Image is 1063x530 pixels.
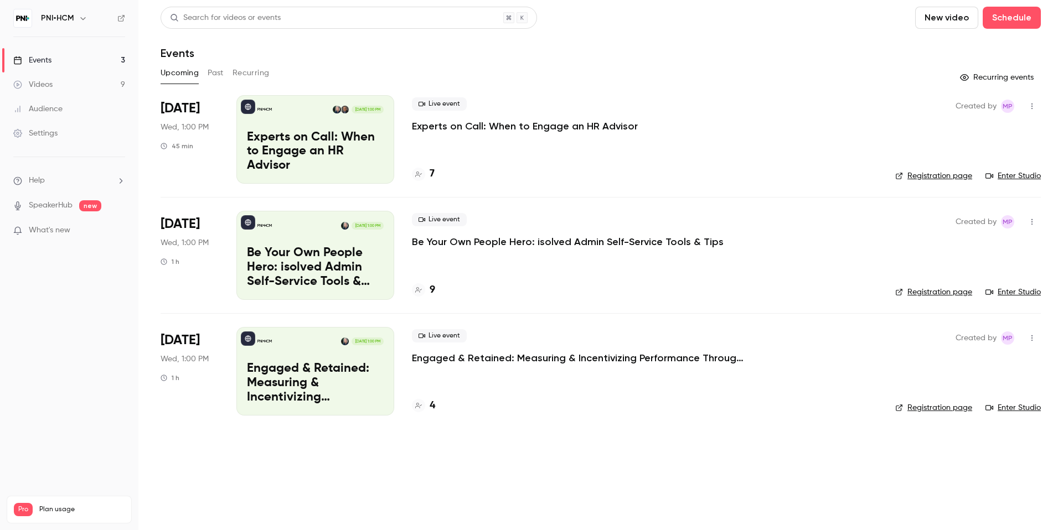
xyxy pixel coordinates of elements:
span: Live event [412,329,467,342]
a: Be Your Own People Hero: isolved Admin Self-Service Tools & Tips [412,235,724,248]
span: MP [1003,215,1013,228]
div: 45 min [161,142,193,150]
span: Wed, 1:00 PM [161,354,209,365]
button: Schedule [983,7,1041,29]
a: Enter Studio [985,402,1041,413]
div: 1 h [161,373,179,382]
button: Past [208,64,224,82]
div: 1 h [161,257,179,266]
span: Created by [956,215,997,228]
li: help-dropdown-opener [13,175,125,186]
span: [DATE] [161,215,200,233]
span: Plan usage [39,505,125,514]
span: Pro [14,503,33,516]
a: Enter Studio [985,170,1041,181]
span: [DATE] 1:00 PM [352,106,383,113]
div: Oct 15 Wed, 1:00 PM (America/New York) [161,211,219,299]
a: SpeakerHub [29,200,73,211]
div: Nov 12 Wed, 1:00 PM (America/New York) [161,327,219,415]
a: Engaged & Retained: Measuring & Incentivizing Performance Through Engagement [412,351,744,365]
h1: Events [161,46,194,60]
p: PNI•HCM [257,339,272,344]
a: Enter Studio [985,287,1041,298]
h6: PNI•HCM [41,13,74,24]
div: Videos [13,79,53,90]
span: Live event [412,213,467,226]
p: Engaged & Retained: Measuring & Incentivizing Performance Through Engagement [247,362,384,404]
span: Live event [412,97,467,111]
h4: 7 [430,167,435,181]
span: Wed, 1:00 PM [161,122,209,133]
div: Search for videos or events [170,12,281,24]
p: PNI•HCM [257,223,272,228]
p: PNI•HCM [257,107,272,112]
span: Melissa Pisarski [1001,100,1014,113]
button: Recurring events [955,69,1041,86]
span: Melissa Pisarski [1001,215,1014,228]
img: Amy Miller [333,106,340,113]
img: Kyle Wade [341,106,349,113]
h4: 9 [430,283,435,298]
div: Settings [13,128,58,139]
a: Registration page [895,287,972,298]
span: Help [29,175,45,186]
a: 9 [412,283,435,298]
span: [DATE] [161,100,200,117]
span: [DATE] 1:00 PM [352,337,383,345]
a: Engaged & Retained: Measuring & Incentivizing Performance Through EngagementPNI•HCMAmy Miller[DAT... [236,327,394,415]
span: Wed, 1:00 PM [161,237,209,248]
iframe: Noticeable Trigger [112,226,125,236]
a: Experts on Call: When to Engage an HR AdvisorPNI•HCMKyle WadeAmy Miller[DATE] 1:00 PMExperts on C... [236,95,394,184]
a: 4 [412,398,435,413]
span: new [79,200,101,211]
a: 7 [412,167,435,181]
span: [DATE] 1:00 PM [352,222,383,230]
span: MP [1003,331,1013,345]
img: Amy Miller [341,337,349,345]
button: Upcoming [161,64,199,82]
button: Recurring [233,64,270,82]
button: New video [915,7,978,29]
a: Be Your Own People Hero: isolved Admin Self-Service Tools & TipsPNI•HCMAmy Miller[DATE] 1:00 PMBe... [236,211,394,299]
a: Registration page [895,402,972,413]
span: MP [1003,100,1013,113]
a: Registration page [895,170,972,181]
a: Experts on Call: When to Engage an HR Advisor [412,119,638,133]
span: What's new [29,225,70,236]
img: Amy Miller [341,222,349,230]
div: Events [13,55,51,66]
div: Sep 17 Wed, 1:00 PM (America/New York) [161,95,219,184]
p: Be Your Own People Hero: isolved Admin Self-Service Tools & Tips [247,246,384,289]
span: [DATE] [161,331,200,349]
span: Created by [956,100,997,113]
p: Experts on Call: When to Engage an HR Advisor [247,131,384,173]
h4: 4 [430,398,435,413]
img: PNI•HCM [14,9,32,27]
span: Created by [956,331,997,345]
span: Melissa Pisarski [1001,331,1014,345]
div: Audience [13,103,63,115]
